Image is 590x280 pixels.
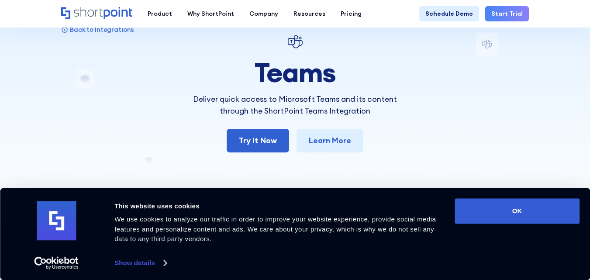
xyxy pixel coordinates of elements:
a: Try it Now [227,129,289,152]
a: Usercentrics Cookiebot - opens in a new window [18,256,95,270]
img: logo [37,201,76,241]
a: Product [140,6,179,21]
a: Home [61,7,132,20]
a: Pricing [333,6,369,21]
a: Why ShortPoint [179,6,242,21]
span: We use cookies to analyze our traffic in order to improve your website experience, provide social... [114,215,436,242]
div: Resources [293,9,325,18]
div: Why ShortPoint [187,9,234,18]
a: Start Trial [485,6,529,21]
a: Company [242,6,286,21]
a: Show details [114,256,166,270]
h1: Teams [180,57,410,87]
a: Schedule Demo [419,6,479,21]
p: Deliver quick access to Microsoft Teams and its content through the ShortPoint Teams Integration [180,93,410,117]
a: Learn More [297,129,363,152]
div: Company [249,9,278,18]
a: Back to Integrations [61,25,134,34]
button: OK [455,198,580,224]
div: Pricing [341,9,362,18]
p: Back to Integrations [70,25,134,34]
div: This website uses cookies [114,201,445,211]
img: Teams [286,33,304,51]
div: Product [148,9,172,18]
a: Resources [286,6,333,21]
